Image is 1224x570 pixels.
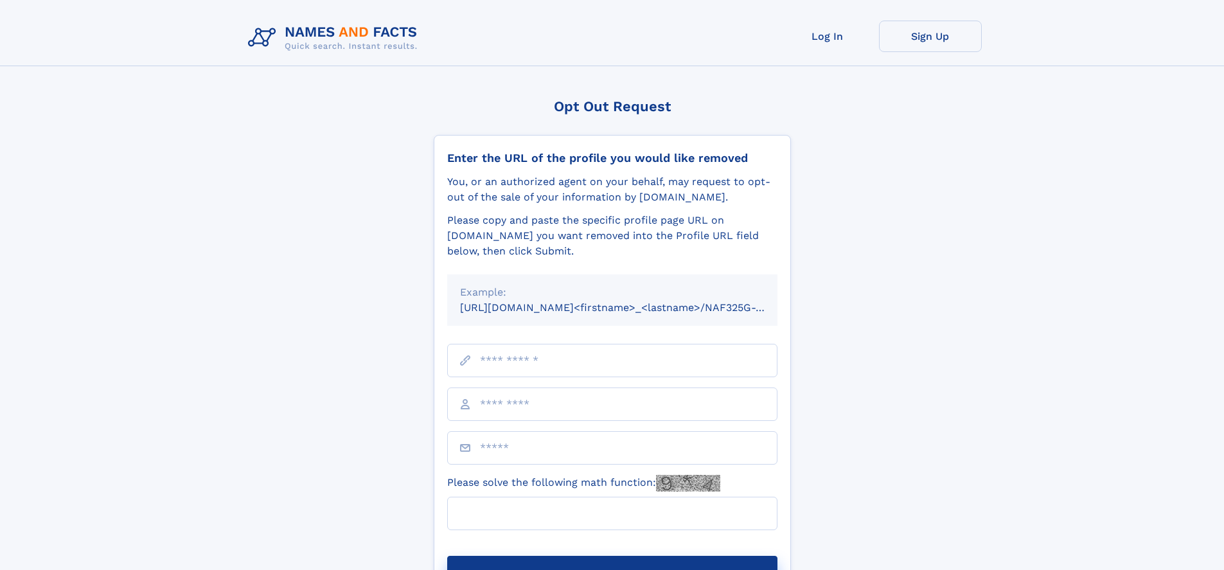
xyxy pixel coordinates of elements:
[776,21,879,52] a: Log In
[460,301,802,314] small: [URL][DOMAIN_NAME]<firstname>_<lastname>/NAF325G-xxxxxxxx
[243,21,428,55] img: Logo Names and Facts
[447,475,720,492] label: Please solve the following math function:
[447,174,777,205] div: You, or an authorized agent on your behalf, may request to opt-out of the sale of your informatio...
[434,98,791,114] div: Opt Out Request
[879,21,982,52] a: Sign Up
[460,285,765,300] div: Example:
[447,151,777,165] div: Enter the URL of the profile you would like removed
[447,213,777,259] div: Please copy and paste the specific profile page URL on [DOMAIN_NAME] you want removed into the Pr...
